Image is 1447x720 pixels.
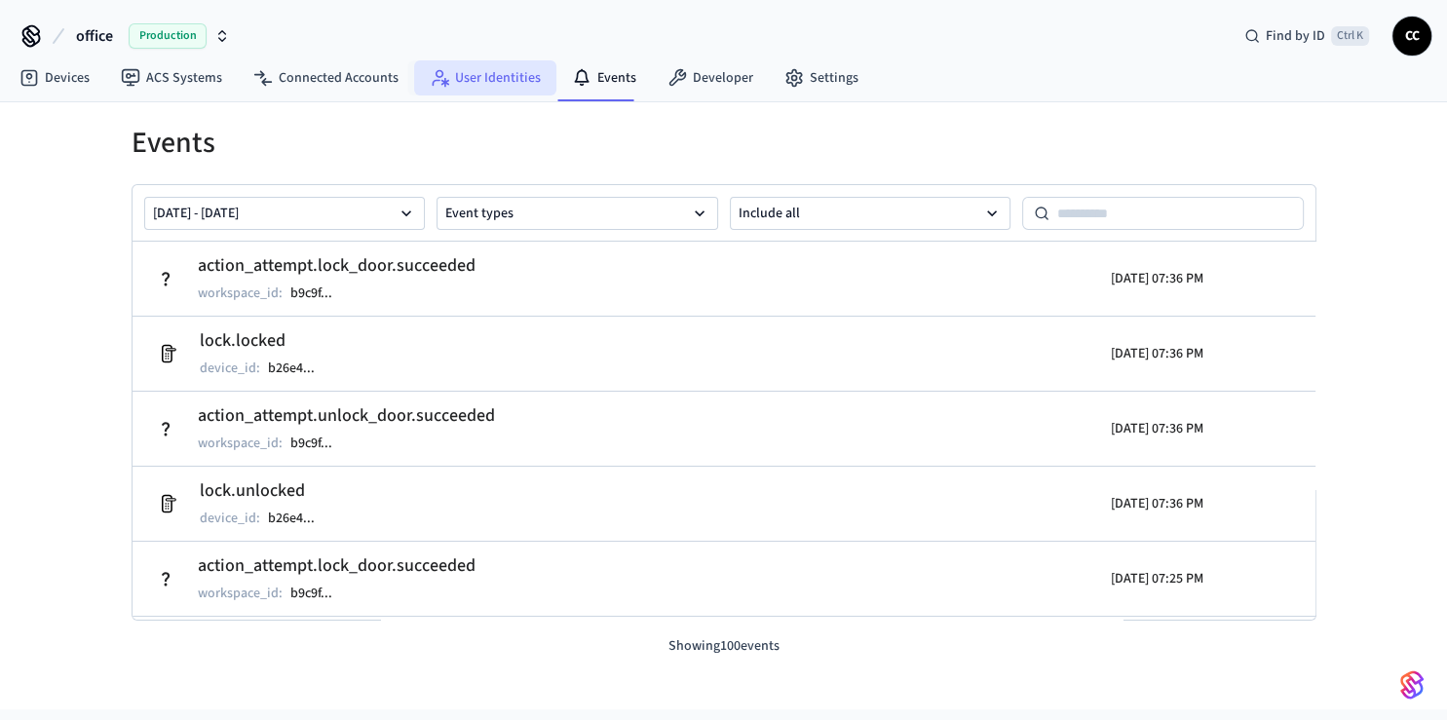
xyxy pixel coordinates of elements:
span: Find by ID [1266,26,1325,46]
img: SeamLogoGradient.69752ec5.svg [1400,669,1424,701]
h2: action_attempt.lock_door.succeeded [198,252,476,280]
a: User Identities [414,60,556,95]
a: Events [556,60,652,95]
p: [DATE] 07:25 PM [1111,569,1203,588]
button: Event types [437,197,718,230]
p: device_id : [200,509,260,528]
button: b26e4... [264,357,334,380]
h2: lock.unlocked [200,477,334,505]
div: Find by IDCtrl K [1229,19,1385,54]
p: [DATE] 07:36 PM [1111,494,1203,513]
button: Include all [730,197,1011,230]
h1: Events [132,126,1316,161]
button: b9c9f... [286,582,352,605]
p: [DATE] 07:36 PM [1111,269,1203,288]
span: Production [129,23,207,49]
a: ACS Systems [105,60,238,95]
span: Ctrl K [1331,26,1369,46]
p: workspace_id : [198,284,283,303]
a: Connected Accounts [238,60,414,95]
button: b9c9f... [286,432,352,455]
h2: action_attempt.lock_door.succeeded [198,552,476,580]
p: Showing 100 events [132,636,1316,657]
button: CC [1392,17,1431,56]
button: [DATE] - [DATE] [144,197,426,230]
h2: action_attempt.unlock_door.succeeded [198,402,495,430]
span: office [76,24,113,48]
span: CC [1394,19,1429,54]
a: Developer [652,60,769,95]
a: Devices [4,60,105,95]
p: workspace_id : [198,434,283,453]
button: b9c9f... [286,282,352,305]
p: workspace_id : [198,584,283,603]
p: [DATE] 07:36 PM [1111,419,1203,438]
h2: lock.locked [200,327,334,355]
p: [DATE] 07:36 PM [1111,344,1203,363]
p: device_id : [200,359,260,378]
a: Settings [769,60,874,95]
button: b26e4... [264,507,334,530]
